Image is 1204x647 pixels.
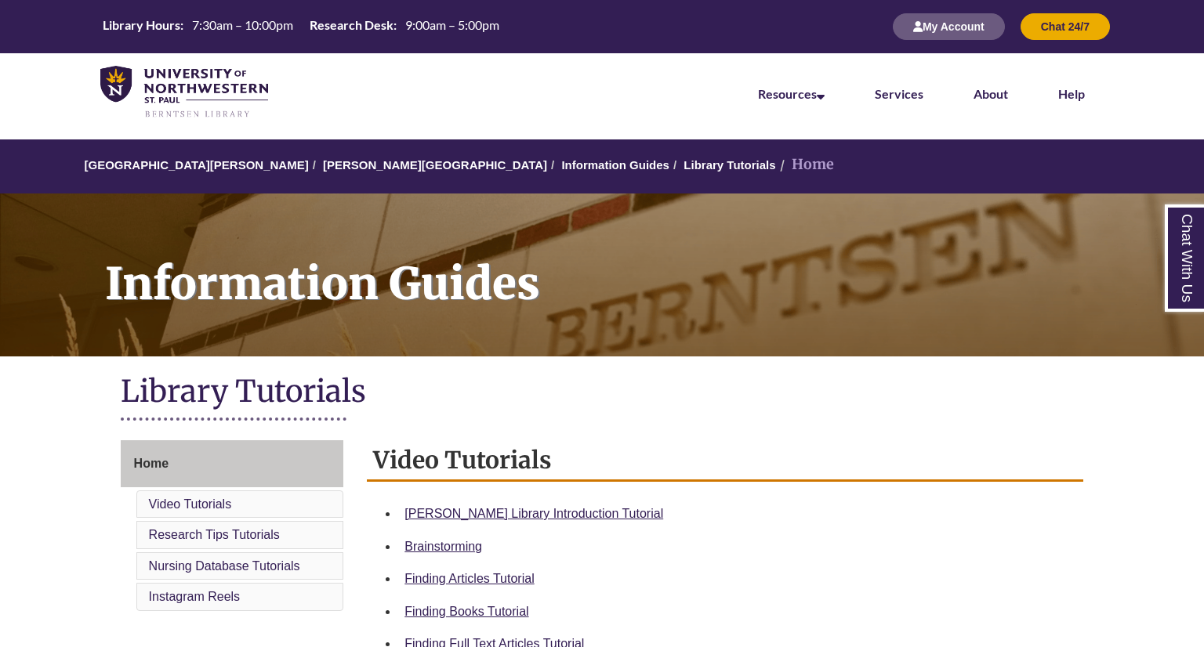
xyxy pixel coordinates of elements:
a: [GEOGRAPHIC_DATA][PERSON_NAME] [85,158,309,172]
a: Resources [758,86,825,101]
a: About [974,86,1008,101]
a: Library Tutorials [684,158,775,172]
a: Information Guides [561,158,669,172]
a: Hours Today [96,16,506,38]
a: Nursing Database Tutorials [149,559,300,573]
th: Research Desk: [303,16,399,34]
button: Chat 24/7 [1021,13,1110,40]
a: [PERSON_NAME][GEOGRAPHIC_DATA] [323,158,547,172]
a: Chat 24/7 [1021,20,1110,33]
div: Guide Page Menu [121,440,344,614]
h1: Information Guides [88,193,1204,336]
span: Home [134,457,169,470]
table: Hours Today [96,16,506,36]
a: Help [1058,86,1085,101]
a: Services [875,86,923,101]
a: [PERSON_NAME] Library Introduction Tutorial [404,507,663,520]
th: Library Hours: [96,16,186,34]
li: Home [776,154,834,176]
a: My Account [893,20,1005,33]
button: My Account [893,13,1005,40]
a: Home [121,440,344,487]
h1: Library Tutorials [121,372,1084,414]
a: Brainstorming [404,540,482,553]
span: 7:30am – 10:00pm [192,17,293,32]
a: Finding Articles Tutorial [404,572,534,585]
a: Research Tips Tutorials [149,528,280,541]
img: UNWSP Library Logo [100,66,268,119]
a: Instagram Reels [149,590,241,603]
a: Video Tutorials [149,497,232,511]
span: 9:00am – 5:00pm [405,17,499,32]
a: Finding Books Tutorial [404,605,528,618]
h2: Video Tutorials [367,440,1083,482]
